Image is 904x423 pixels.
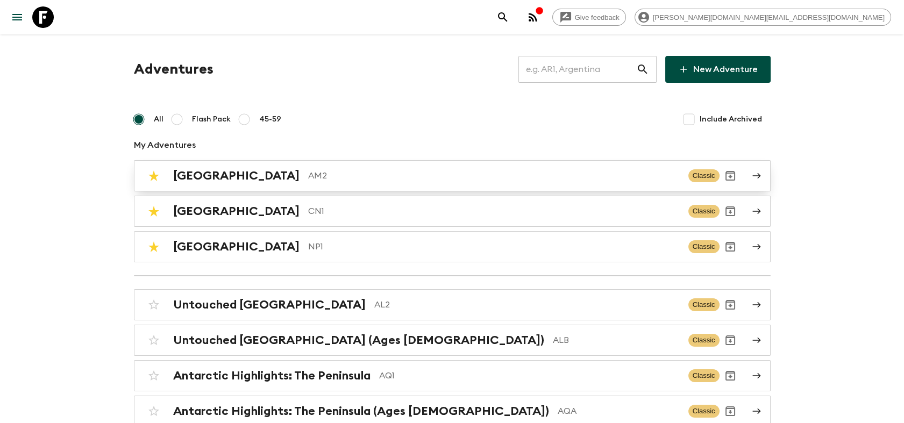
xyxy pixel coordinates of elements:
a: [GEOGRAPHIC_DATA]CN1ClassicArchive [134,196,771,227]
p: AL2 [374,298,680,311]
a: [GEOGRAPHIC_DATA]AM2ClassicArchive [134,160,771,191]
p: AQ1 [379,369,680,382]
button: Archive [720,200,741,222]
span: All [154,114,163,125]
p: My Adventures [134,139,771,152]
span: Classic [688,169,720,182]
button: Archive [720,236,741,257]
button: menu [6,6,28,28]
a: Give feedback [552,9,626,26]
a: [GEOGRAPHIC_DATA]NP1ClassicArchive [134,231,771,262]
button: Archive [720,365,741,386]
h2: [GEOGRAPHIC_DATA] [173,169,300,183]
p: NP1 [308,240,680,253]
h1: Adventures [134,59,213,80]
span: [PERSON_NAME][DOMAIN_NAME][EMAIL_ADDRESS][DOMAIN_NAME] [647,13,891,21]
p: AQA [558,405,680,418]
span: Classic [688,205,720,218]
span: Classic [688,405,720,418]
p: AM2 [308,169,680,182]
h2: Untouched [GEOGRAPHIC_DATA] [173,298,366,312]
a: New Adventure [665,56,771,83]
h2: Antarctic Highlights: The Peninsula [173,369,371,383]
span: Classic [688,369,720,382]
h2: [GEOGRAPHIC_DATA] [173,240,300,254]
input: e.g. AR1, Argentina [518,54,636,84]
button: Archive [720,400,741,422]
p: ALB [553,334,680,347]
button: Archive [720,294,741,316]
span: Flash Pack [192,114,231,125]
p: CN1 [308,205,680,218]
a: Untouched [GEOGRAPHIC_DATA] (Ages [DEMOGRAPHIC_DATA])ALBClassicArchive [134,325,771,356]
span: Classic [688,334,720,347]
h2: Antarctic Highlights: The Peninsula (Ages [DEMOGRAPHIC_DATA]) [173,404,549,418]
button: Archive [720,165,741,187]
h2: [GEOGRAPHIC_DATA] [173,204,300,218]
span: 45-59 [259,114,281,125]
span: Classic [688,240,720,253]
span: Classic [688,298,720,311]
button: Archive [720,329,741,351]
span: Give feedback [569,13,625,21]
a: Untouched [GEOGRAPHIC_DATA]AL2ClassicArchive [134,289,771,320]
a: Antarctic Highlights: The PeninsulaAQ1ClassicArchive [134,360,771,391]
button: search adventures [492,6,514,28]
span: Include Archived [700,114,762,125]
h2: Untouched [GEOGRAPHIC_DATA] (Ages [DEMOGRAPHIC_DATA]) [173,333,544,347]
div: [PERSON_NAME][DOMAIN_NAME][EMAIL_ADDRESS][DOMAIN_NAME] [635,9,891,26]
